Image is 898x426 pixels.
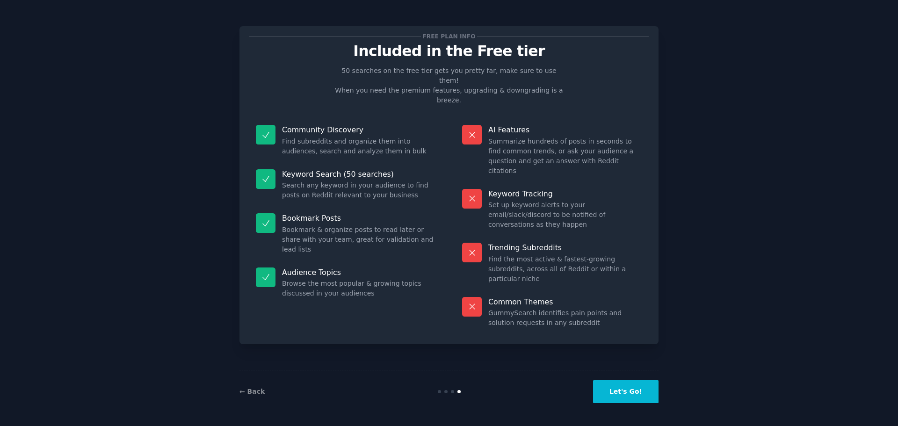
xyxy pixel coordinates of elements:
p: Community Discovery [282,125,436,135]
span: Free plan info [421,31,477,41]
dd: Find the most active & fastest-growing subreddits, across all of Reddit or within a particular niche [488,254,642,284]
p: Common Themes [488,297,642,307]
p: AI Features [488,125,642,135]
a: ← Back [239,388,265,395]
dd: Browse the most popular & growing topics discussed in your audiences [282,279,436,298]
p: Trending Subreddits [488,243,642,253]
p: Included in the Free tier [249,43,649,59]
dd: Set up keyword alerts to your email/slack/discord to be notified of conversations as they happen [488,200,642,230]
dd: Summarize hundreds of posts in seconds to find common trends, or ask your audience a question and... [488,137,642,176]
p: Audience Topics [282,267,436,277]
p: Bookmark Posts [282,213,436,223]
dd: Search any keyword in your audience to find posts on Reddit relevant to your business [282,181,436,200]
p: Keyword Search (50 searches) [282,169,436,179]
dd: Bookmark & organize posts to read later or share with your team, great for validation and lead lists [282,225,436,254]
p: Keyword Tracking [488,189,642,199]
button: Let's Go! [593,380,659,403]
dd: Find subreddits and organize them into audiences, search and analyze them in bulk [282,137,436,156]
dd: GummySearch identifies pain points and solution requests in any subreddit [488,308,642,328]
p: 50 searches on the free tier gets you pretty far, make sure to use them! When you need the premiu... [331,66,567,105]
